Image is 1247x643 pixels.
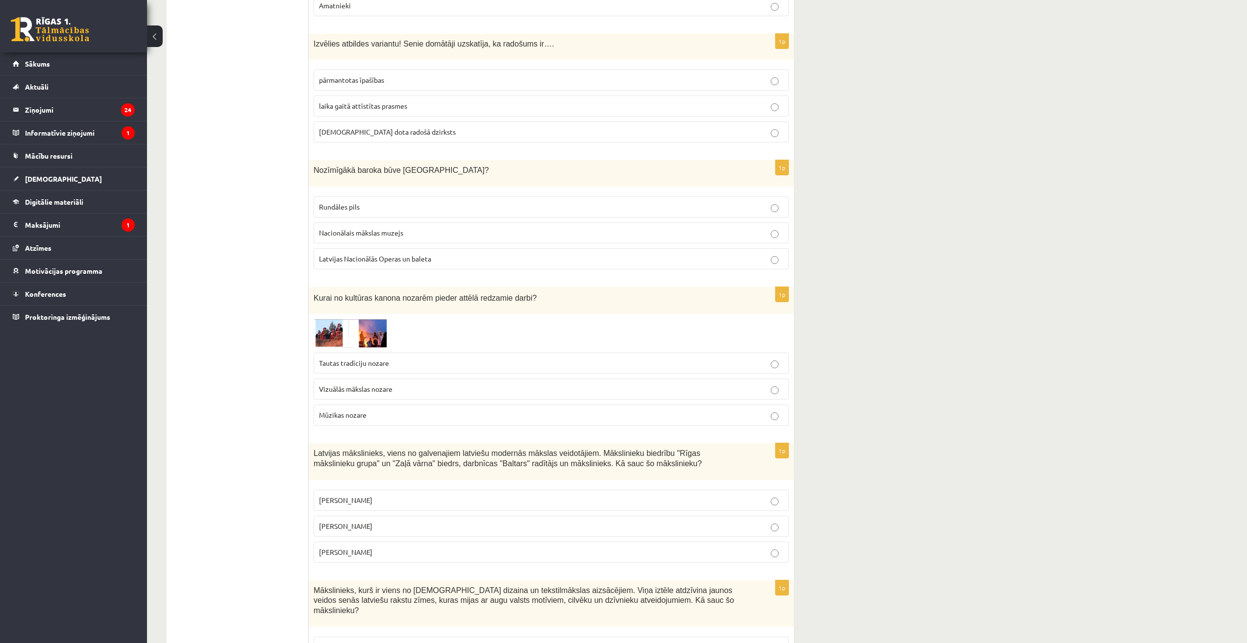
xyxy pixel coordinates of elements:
span: Nacionālais mākslas muzejs [319,228,403,237]
span: Izvēlies atbildes variantu! Senie domātāji uzskatīja, ka radošums ir…. [314,40,554,48]
span: Nozīmīgākā baroka būve [GEOGRAPHIC_DATA]? [314,166,489,174]
span: Mākslinieks, kurš ir viens no [DEMOGRAPHIC_DATA] dizaina un tekstilmākslas aizsācējiem. Viņa iztē... [314,586,734,615]
span: laika gaitā attīstītas prasmes [319,101,407,110]
a: Ziņojumi24 [13,98,135,121]
a: Maksājumi1 [13,214,135,236]
input: Tautas tradīciju nozare [771,360,779,368]
legend: Informatīvie ziņojumi [25,121,135,144]
p: 1p [775,580,789,595]
span: [PERSON_NAME] [319,522,372,530]
span: Atzīmes [25,243,51,252]
a: Atzīmes [13,237,135,259]
a: Mācību resursi [13,144,135,167]
p: 1p [775,443,789,458]
span: [DEMOGRAPHIC_DATA] [25,174,102,183]
a: Motivācijas programma [13,260,135,282]
a: [DEMOGRAPHIC_DATA] [13,167,135,190]
span: Amatnieki [319,1,351,10]
p: 1p [775,33,789,49]
a: Rīgas 1. Tālmācības vidusskola [11,17,89,42]
legend: Maksājumi [25,214,135,236]
a: Informatīvie ziņojumi1 [13,121,135,144]
input: Amatnieki [771,3,779,11]
input: laika gaitā attīstītas prasmes [771,103,779,111]
input: [DEMOGRAPHIC_DATA] dota radošā dzirksts [771,129,779,137]
input: [PERSON_NAME] [771,524,779,531]
span: Rundāles pils [319,202,360,211]
span: Proktoringa izmēģinājums [25,312,110,321]
span: Kurai no kultūras kanona nozarēm pieder attēlā redzamie darbi? [314,294,537,302]
span: Digitālie materiāli [25,197,83,206]
p: 1p [775,160,789,175]
legend: Ziņojumi [25,98,135,121]
input: [PERSON_NAME] [771,498,779,505]
input: [PERSON_NAME] [771,549,779,557]
span: Vizuālās mākslas nozare [319,384,392,393]
img: Ekr%C4%81nuz%C5%86%C4%93mums_2024-07-24_223245.png [314,319,387,348]
a: Proktoringa izmēģinājums [13,306,135,328]
span: Latvijas Nacionālās Operas un baleta [319,254,431,263]
span: Mācību resursi [25,151,73,160]
p: 1p [775,286,789,302]
input: Rundāles pils [771,204,779,212]
a: Sākums [13,52,135,75]
input: Vizuālās mākslas nozare [771,386,779,394]
input: Nacionālais mākslas muzejs [771,230,779,238]
input: Latvijas Nacionālās Operas un baleta [771,256,779,264]
span: Latvijas mākslinieks, viens no galvenajiem latviešu modernās mākslas veidotājiem. Mākslinieku bie... [314,449,702,468]
span: Sākums [25,59,50,68]
span: Aktuāli [25,82,49,91]
span: Tautas tradīciju nozare [319,358,389,367]
input: Mūzikas nozare [771,412,779,420]
a: Digitālie materiāli [13,191,135,213]
a: Konferences [13,283,135,305]
i: 1 [122,126,135,140]
i: 1 [122,218,135,232]
span: [PERSON_NAME] [319,548,372,556]
span: Motivācijas programma [25,266,102,275]
input: pārmantotas īpašības [771,77,779,85]
span: Konferences [25,289,66,298]
span: [DEMOGRAPHIC_DATA] dota radošā dzirksts [319,127,456,136]
a: Aktuāli [13,75,135,98]
i: 24 [121,103,135,117]
span: [PERSON_NAME] [319,496,372,504]
span: pārmantotas īpašības [319,75,384,84]
span: Mūzikas nozare [319,410,367,419]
